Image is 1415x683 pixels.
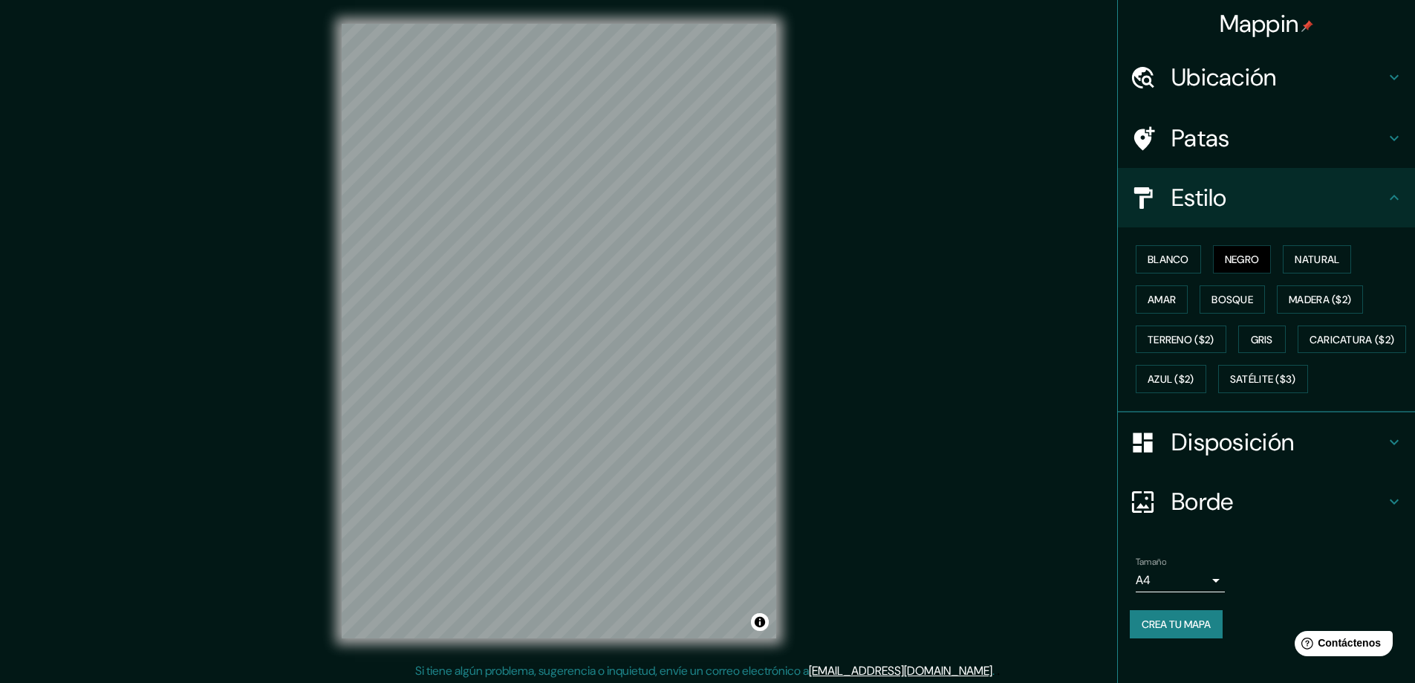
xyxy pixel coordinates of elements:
[1283,245,1351,273] button: Natural
[1171,486,1234,517] font: Borde
[1295,253,1339,266] font: Natural
[1310,333,1395,346] font: Caricatura ($2)
[1136,285,1188,314] button: Amar
[1200,285,1265,314] button: Bosque
[1171,427,1294,458] font: Disposición
[1230,373,1296,386] font: Satélite ($3)
[1225,253,1260,266] font: Negro
[997,662,1000,679] font: .
[1220,8,1299,39] font: Mappin
[1298,326,1407,354] button: Caricatura ($2)
[1171,62,1277,93] font: Ubicación
[1213,245,1272,273] button: Negro
[1251,333,1273,346] font: Gris
[415,663,809,679] font: Si tiene algún problema, sugerencia o inquietud, envíe un correo electrónico a
[1118,472,1415,531] div: Borde
[1148,253,1189,266] font: Blanco
[1136,569,1225,592] div: A4
[1136,572,1151,588] font: A4
[1118,48,1415,107] div: Ubicación
[1148,333,1214,346] font: Terreno ($2)
[995,662,997,679] font: .
[1171,182,1227,213] font: Estilo
[1283,625,1399,667] iframe: Lanzador de widgets de ayuda
[1218,365,1308,393] button: Satélite ($3)
[809,663,992,679] a: [EMAIL_ADDRESS][DOMAIN_NAME]
[1171,123,1230,154] font: Patas
[1238,326,1286,354] button: Gris
[1289,293,1351,306] font: Madera ($2)
[1277,285,1363,314] button: Madera ($2)
[1142,618,1211,631] font: Crea tu mapa
[1136,365,1206,393] button: Azul ($2)
[1211,293,1253,306] font: Bosque
[1136,245,1201,273] button: Blanco
[1130,610,1223,638] button: Crea tu mapa
[1118,168,1415,227] div: Estilo
[751,613,769,631] button: Activar o desactivar atribución
[1136,326,1226,354] button: Terreno ($2)
[1148,373,1194,386] font: Azul ($2)
[1301,20,1313,32] img: pin-icon.png
[1136,556,1166,568] font: Tamaño
[342,24,776,638] canvas: Mapa
[1148,293,1176,306] font: Amar
[992,663,995,679] font: .
[1118,109,1415,168] div: Patas
[1118,412,1415,472] div: Disposición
